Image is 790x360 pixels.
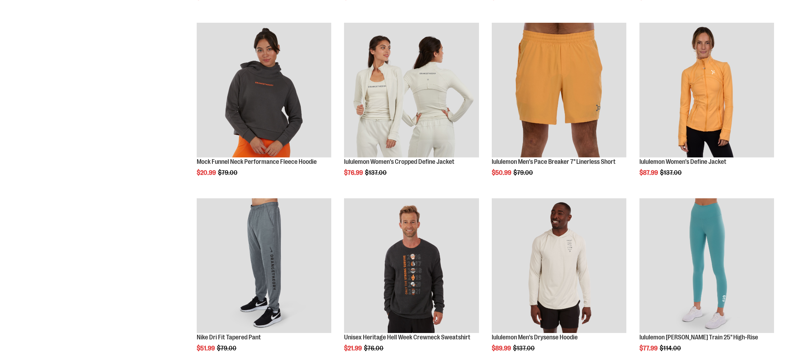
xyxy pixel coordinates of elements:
span: $79.00 [218,169,239,176]
a: Mock Funnel Neck Performance Fleece Hoodie [197,158,317,165]
div: product [340,19,482,194]
a: Product image for lululemon Pace Breaker Short 7in Linerless [492,23,626,158]
a: Product image for Nike Dri Fit Tapered Pant [197,198,331,334]
a: lululemon Men's Pace Breaker 7" Linerless Short [492,158,616,165]
div: product [488,19,630,194]
a: Product image for lululemon Womens Wunder Train High-Rise Tight 25in [639,198,774,334]
a: Unisex Heritage Hell Week Crewneck Sweatshirt [344,334,470,341]
span: $51.99 [197,345,216,352]
a: Product image for Mock Funnel Neck Performance Fleece Hoodie [197,23,331,158]
span: $21.99 [344,345,363,352]
div: product [636,19,778,194]
span: $79.00 [513,169,534,176]
a: lululemon [PERSON_NAME] Train 25" High-Rise [639,334,758,341]
a: Product image for lululemon Mens Drysense Hoodie Bone [492,198,626,334]
span: $114.00 [660,345,682,352]
span: $20.99 [197,169,217,176]
a: lululemon Men's Drysense Hoodie [492,334,578,341]
img: Product image for lululemon Pace Breaker Short 7in Linerless [492,23,626,157]
span: $76.00 [364,345,385,352]
a: Product image for Unisex Heritage Hell Week Crewneck Sweatshirt [344,198,479,334]
span: $137.00 [513,345,536,352]
span: $50.99 [492,169,512,176]
a: Product image for lululemon Define Jacket Cropped [344,23,479,158]
a: lululemon Women's Define Jacket [639,158,726,165]
span: $76.99 [344,169,364,176]
div: product [193,19,335,194]
a: Nike Dri Fit Tapered Pant [197,334,261,341]
span: $87.99 [639,169,659,176]
img: Product image for Mock Funnel Neck Performance Fleece Hoodie [197,23,331,157]
img: Product image for lululemon Define Jacket [639,23,774,157]
img: Product image for lululemon Define Jacket Cropped [344,23,479,157]
span: $137.00 [660,169,683,176]
img: Product image for Unisex Heritage Hell Week Crewneck Sweatshirt [344,198,479,333]
span: $137.00 [365,169,388,176]
span: $89.99 [492,345,512,352]
span: $77.99 [639,345,659,352]
a: Product image for lululemon Define Jacket [639,23,774,158]
a: lululemon Women's Cropped Define Jacket [344,158,454,165]
img: Product image for lululemon Womens Wunder Train High-Rise Tight 25in [639,198,774,333]
img: Product image for Nike Dri Fit Tapered Pant [197,198,331,333]
img: Product image for lululemon Mens Drysense Hoodie Bone [492,198,626,333]
span: $79.00 [217,345,238,352]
